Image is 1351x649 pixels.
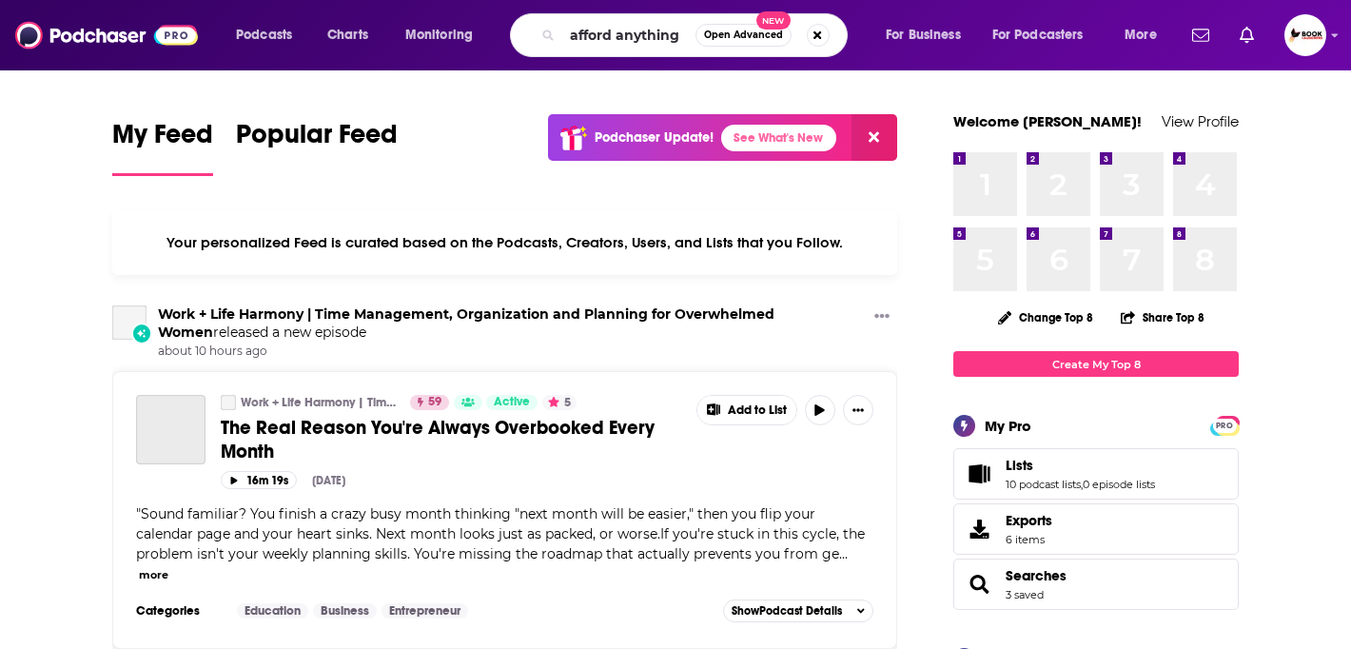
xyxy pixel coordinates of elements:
[405,22,473,49] span: Monitoring
[953,448,1239,500] span: Lists
[1213,418,1236,432] a: PRO
[953,351,1239,377] a: Create My Top 8
[315,20,380,50] a: Charts
[1006,478,1081,491] a: 10 podcast lists
[1162,112,1239,130] a: View Profile
[728,403,787,418] span: Add to List
[704,30,783,40] span: Open Advanced
[136,505,865,562] span: "
[1081,478,1083,491] span: ,
[112,305,147,340] a: Work + Life Harmony | Time Management, Organization and Planning for Overwhelmed Women
[960,461,998,487] a: Lists
[886,22,961,49] span: For Business
[960,571,998,598] a: Searches
[872,20,985,50] button: open menu
[428,393,441,412] span: 59
[223,20,317,50] button: open menu
[695,24,792,47] button: Open AdvancedNew
[236,118,398,176] a: Popular Feed
[1185,19,1217,51] a: Show notifications dropdown
[221,395,236,410] a: Work + Life Harmony | Time Management, Organization and Planning for Overwhelmed Women
[953,112,1142,130] a: Welcome [PERSON_NAME]!
[312,474,345,487] div: [DATE]
[1125,22,1157,49] span: More
[1213,419,1236,433] span: PRO
[486,395,538,410] a: Active
[756,11,791,29] span: New
[1006,533,1052,546] span: 6 items
[595,129,714,146] p: Podchaser Update!
[112,210,897,275] div: Your personalized Feed is curated based on the Podcasts, Creators, Users, and Lists that you Follow.
[721,125,836,151] a: See What's New
[562,20,695,50] input: Search podcasts, credits, & more...
[236,22,292,49] span: Podcasts
[158,344,867,360] span: about 10 hours ago
[112,118,213,176] a: My Feed
[1006,512,1052,529] span: Exports
[980,20,1111,50] button: open menu
[382,603,468,619] a: Entrepreneur
[410,395,449,410] a: 59
[843,395,873,425] button: Show More Button
[158,305,867,342] h3: released a new episode
[221,416,655,463] span: The Real Reason You're Always Overbooked Every Month
[221,471,297,489] button: 16m 19s
[221,416,683,463] a: The Real Reason You're Always Overbooked Every Month
[867,305,897,329] button: Show More Button
[528,13,866,57] div: Search podcasts, credits, & more...
[953,503,1239,555] a: Exports
[237,603,308,619] a: Education
[1111,20,1181,50] button: open menu
[723,600,873,622] button: ShowPodcast Details
[697,396,796,424] button: Show More Button
[1284,14,1326,56] img: User Profile
[236,118,398,162] span: Popular Feed
[1006,567,1067,584] a: Searches
[839,545,848,562] span: ...
[732,604,842,618] span: Show Podcast Details
[1083,478,1155,491] a: 0 episode lists
[136,603,222,619] h3: Categories
[136,505,865,562] span: Sound familiar? You finish a crazy busy month thinking "next month will be easier," then you flip...
[136,395,206,464] a: The Real Reason You're Always Overbooked Every Month
[392,20,498,50] button: open menu
[494,393,530,412] span: Active
[1006,457,1033,474] span: Lists
[1120,299,1205,336] button: Share Top 8
[139,567,168,583] button: more
[542,395,577,410] button: 5
[992,22,1084,49] span: For Podcasters
[327,22,368,49] span: Charts
[241,395,398,410] a: Work + Life Harmony | Time Management, Organization and Planning for Overwhelmed Women
[158,305,774,341] a: Work + Life Harmony | Time Management, Organization and Planning for Overwhelmed Women
[987,305,1105,329] button: Change Top 8
[1284,14,1326,56] span: Logged in as BookLaunchers
[1284,14,1326,56] button: Show profile menu
[985,417,1031,435] div: My Pro
[313,603,377,619] a: Business
[112,118,213,162] span: My Feed
[953,559,1239,610] span: Searches
[960,516,998,542] span: Exports
[1006,457,1155,474] a: Lists
[1232,19,1262,51] a: Show notifications dropdown
[15,17,198,53] img: Podchaser - Follow, Share and Rate Podcasts
[131,323,152,344] div: New Episode
[1006,588,1044,601] a: 3 saved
